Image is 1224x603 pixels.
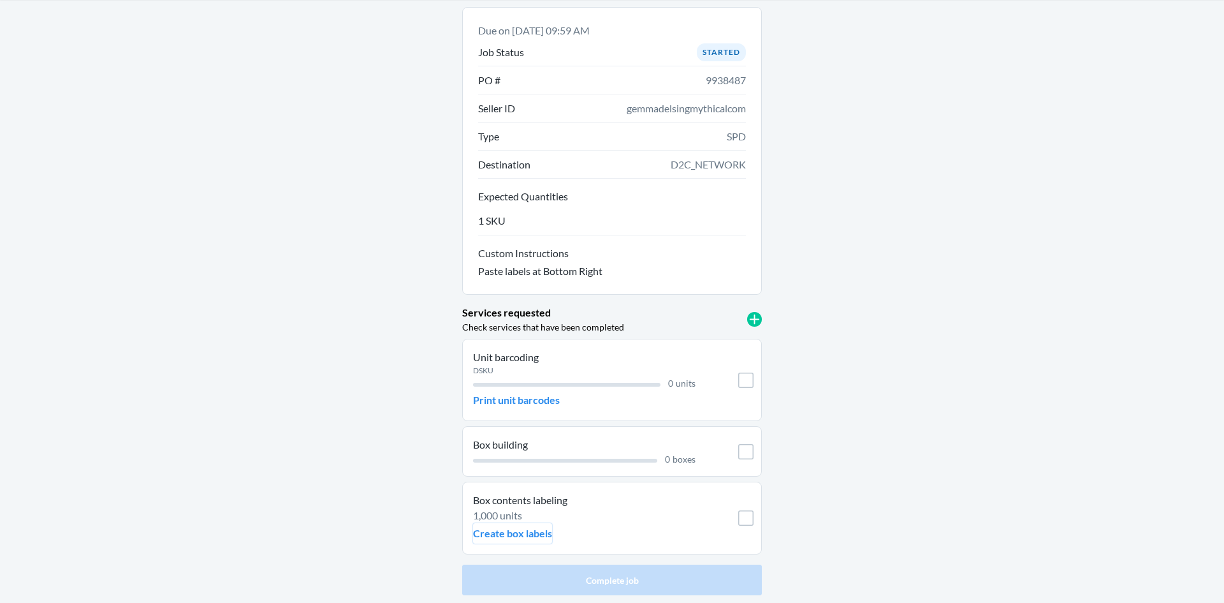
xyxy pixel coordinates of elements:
[473,523,552,544] button: Create box labels
[473,390,560,410] button: Print unit barcodes
[478,189,746,207] button: Expected Quantities
[671,157,746,172] span: D2C_NETWORK
[473,437,696,452] p: Box building
[697,43,746,61] div: Started
[462,565,762,595] button: Complete job
[668,378,673,389] span: 0
[473,365,493,376] p: DSKU
[665,454,670,465] span: 0
[473,493,696,508] p: Box contents labeling
[478,246,746,261] p: Custom Instructions
[478,23,746,38] p: Due on [DATE] 09:59 AM
[676,378,696,389] span: units
[478,73,500,88] p: PO #
[473,508,522,523] p: 1,000 units
[478,213,506,228] p: 1 SKU
[478,189,746,204] p: Expected Quantities
[478,45,524,60] p: Job Status
[673,454,696,465] span: boxes
[473,392,560,408] p: Print unit barcodes
[473,350,696,365] p: Unit barcoding
[727,129,746,144] span: SPD
[478,129,499,144] p: Type
[473,526,552,541] p: Create box labels
[478,264,602,279] p: Paste labels at Bottom Right
[462,305,551,320] p: Services requested
[706,73,746,88] span: 9938487
[627,101,746,116] span: gemmadelsingmythicalcom
[478,246,746,264] button: Custom Instructions
[478,157,530,172] p: Destination
[462,320,624,334] p: Check services that have been completed
[478,101,515,116] p: Seller ID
